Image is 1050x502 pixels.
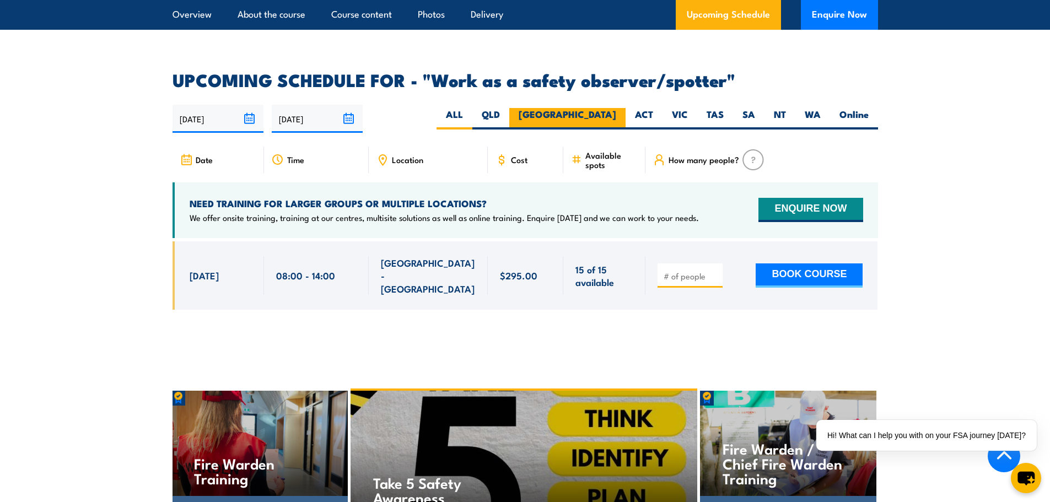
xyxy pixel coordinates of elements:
[190,269,219,282] span: [DATE]
[272,105,363,133] input: To date
[173,105,263,133] input: From date
[190,212,699,223] p: We offer onsite training, training at our centres, multisite solutions as well as online training...
[276,269,335,282] span: 08:00 - 14:00
[381,256,476,295] span: [GEOGRAPHIC_DATA] - [GEOGRAPHIC_DATA]
[626,108,663,129] label: ACT
[190,197,699,209] h4: NEED TRAINING FOR LARGER GROUPS OR MULTIPLE LOCATIONS?
[723,441,853,485] h4: Fire Warden / Chief Fire Warden Training
[758,198,863,222] button: ENQUIRE NOW
[500,269,537,282] span: $295.00
[194,456,325,485] h4: Fire Warden Training
[511,155,527,164] span: Cost
[1011,463,1041,493] button: chat-button
[287,155,304,164] span: Time
[392,155,423,164] span: Location
[472,108,509,129] label: QLD
[733,108,764,129] label: SA
[795,108,830,129] label: WA
[756,263,863,288] button: BOOK COURSE
[830,108,878,129] label: Online
[669,155,739,164] span: How many people?
[437,108,472,129] label: ALL
[585,150,638,169] span: Available spots
[663,108,697,129] label: VIC
[664,271,719,282] input: # of people
[173,72,878,87] h2: UPCOMING SCHEDULE FOR - "Work as a safety observer/spotter"
[697,108,733,129] label: TAS
[196,155,213,164] span: Date
[575,263,633,289] span: 15 of 15 available
[509,108,626,129] label: [GEOGRAPHIC_DATA]
[764,108,795,129] label: NT
[816,420,1037,451] div: Hi! What can I help you with on your FSA journey [DATE]?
